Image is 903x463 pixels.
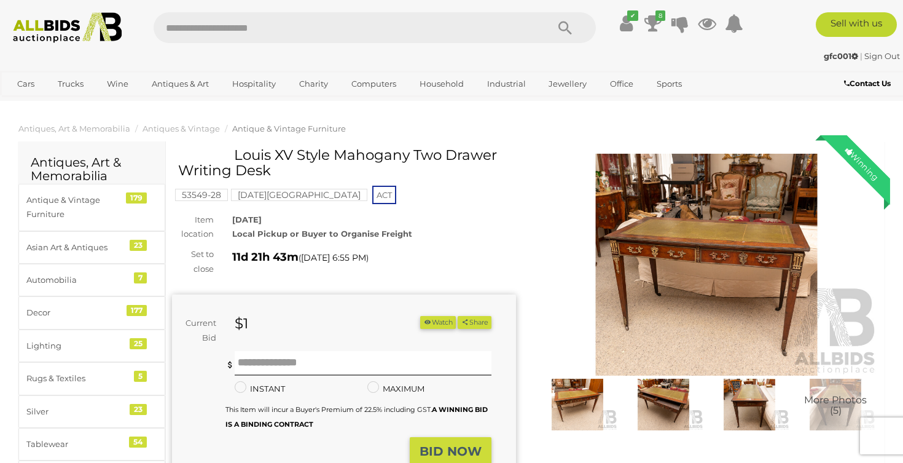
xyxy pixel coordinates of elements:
[18,362,165,395] a: Rugs & Textiles 5
[26,437,128,451] div: Tablewear
[225,405,488,428] b: A WINNING BID IS A BINDING CONTRACT
[134,272,147,283] div: 7
[479,74,534,94] a: Industrial
[18,428,165,461] a: Tablewear 54
[824,51,858,61] strong: gfc001
[130,240,147,251] div: 23
[18,124,130,133] a: Antiques, Art & Memorabilia
[163,213,223,242] div: Item location
[834,135,890,192] div: Winning
[7,12,128,43] img: Allbids.com.au
[232,215,262,224] strong: [DATE]
[178,148,513,179] h1: Louis XV Style Mahogany Two Drawer Writing Desk
[299,253,369,263] span: ( )
[623,379,703,430] img: Louis XV Style Mahogany Two Drawer Writing Desk
[301,252,366,263] span: [DATE] 6:55 PM
[235,382,285,396] label: INSTANT
[143,124,220,133] a: Antiques & Vintage
[420,444,482,459] strong: BID NOW
[172,316,225,345] div: Current Bid
[372,186,396,204] span: ACT
[795,379,875,430] img: Louis XV Style Mahogany Two Drawer Writing Desk
[31,156,153,183] h2: Antiques, Art & Memorabilia
[9,74,42,94] a: Cars
[232,250,299,264] strong: 11d 21h 43m
[18,184,165,231] a: Antique & Vintage Furniture 179
[18,330,165,362] a: Lighting 25
[627,10,638,21] i: ✔
[412,74,472,94] a: Household
[534,12,596,43] button: Search
[232,229,412,239] strong: Local Pickup or Buyer to Organise Freight
[291,74,336,94] a: Charity
[231,189,367,201] mark: [DATE][GEOGRAPHIC_DATA]
[129,437,147,448] div: 54
[18,296,165,329] a: Decor 177
[420,316,456,329] button: Watch
[864,51,900,61] a: Sign Out
[541,74,595,94] a: Jewellery
[26,339,128,353] div: Lighting
[126,192,147,204] div: 179
[18,231,165,264] a: Asian Art & Antiques 23
[163,247,223,276] div: Set to close
[844,77,894,90] a: Contact Us
[26,405,128,419] div: Silver
[795,379,875,430] a: More Photos(5)
[709,379,789,430] img: Louis XV Style Mahogany Two Drawer Writing Desk
[343,74,404,94] a: Computers
[175,189,228,201] mark: 53549-28
[225,405,488,428] small: This Item will incur a Buyer's Premium of 22.5% including GST.
[537,379,617,430] img: Louis XV Style Mahogany Two Drawer Writing Desk
[130,338,147,349] div: 25
[232,124,346,133] a: Antique & Vintage Furniture
[224,74,284,94] a: Hospitality
[602,74,641,94] a: Office
[804,395,867,416] span: More Photos (5)
[860,51,862,61] span: |
[134,371,147,382] div: 5
[130,404,147,415] div: 23
[26,240,128,255] div: Asian Art & Antiques
[824,51,860,61] a: gfc001
[655,10,665,21] i: 8
[649,74,690,94] a: Sports
[644,12,662,34] a: 8
[26,371,128,386] div: Rugs & Textiles
[816,12,897,37] a: Sell with us
[534,154,878,376] img: Louis XV Style Mahogany Two Drawer Writing Desk
[175,190,228,200] a: 53549-28
[127,305,147,316] div: 177
[50,74,92,94] a: Trucks
[18,395,165,428] a: Silver 23
[420,316,456,329] li: Watch this item
[26,273,128,287] div: Automobilia
[26,193,128,222] div: Antique & Vintage Furniture
[367,382,424,396] label: MAXIMUM
[144,74,217,94] a: Antiques & Art
[231,190,367,200] a: [DATE][GEOGRAPHIC_DATA]
[26,306,128,320] div: Decor
[18,264,165,296] a: Automobilia 7
[844,79,891,88] b: Contact Us
[235,315,248,332] strong: $1
[617,12,635,34] a: ✔
[458,316,491,329] button: Share
[99,74,136,94] a: Wine
[9,94,112,114] a: [GEOGRAPHIC_DATA]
